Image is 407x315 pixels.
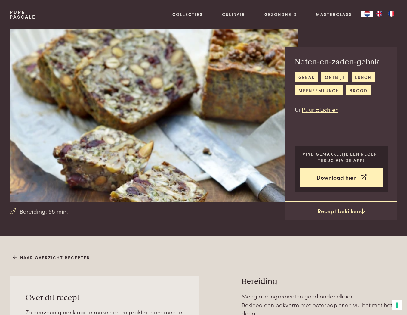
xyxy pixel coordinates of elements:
[385,11,397,17] a: FR
[295,72,318,82] a: gebak
[321,72,348,82] a: ontbijt
[361,11,373,17] a: NL
[172,11,203,17] a: Collecties
[264,11,297,17] a: Gezondheid
[222,11,245,17] a: Culinair
[302,105,338,113] a: Puur & Lichter
[316,11,352,17] a: Masterclass
[300,168,383,187] a: Download hier
[242,276,398,287] h3: Bereiding
[295,105,388,114] p: Uit
[10,10,36,19] a: PurePascale
[300,151,383,163] p: Vind gemakkelijk een recept terug via de app!
[346,85,371,95] a: brood
[352,72,375,82] a: lunch
[295,57,388,67] h2: Noten-en-zaden-gebak
[20,207,68,216] span: Bereiding: 55 min.
[361,11,397,17] aside: Language selected: Nederlands
[13,254,90,261] a: Naar overzicht recepten
[10,29,298,202] img: Noten-en-zaden-gebak
[285,201,397,221] a: Recept bekijken
[392,300,402,310] button: Uw voorkeuren voor toestemming voor trackingtechnologieën
[373,11,397,17] ul: Language list
[26,293,183,303] h3: Over dit recept
[361,11,373,17] div: Language
[373,11,385,17] a: EN
[295,85,343,95] a: meeneemlunch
